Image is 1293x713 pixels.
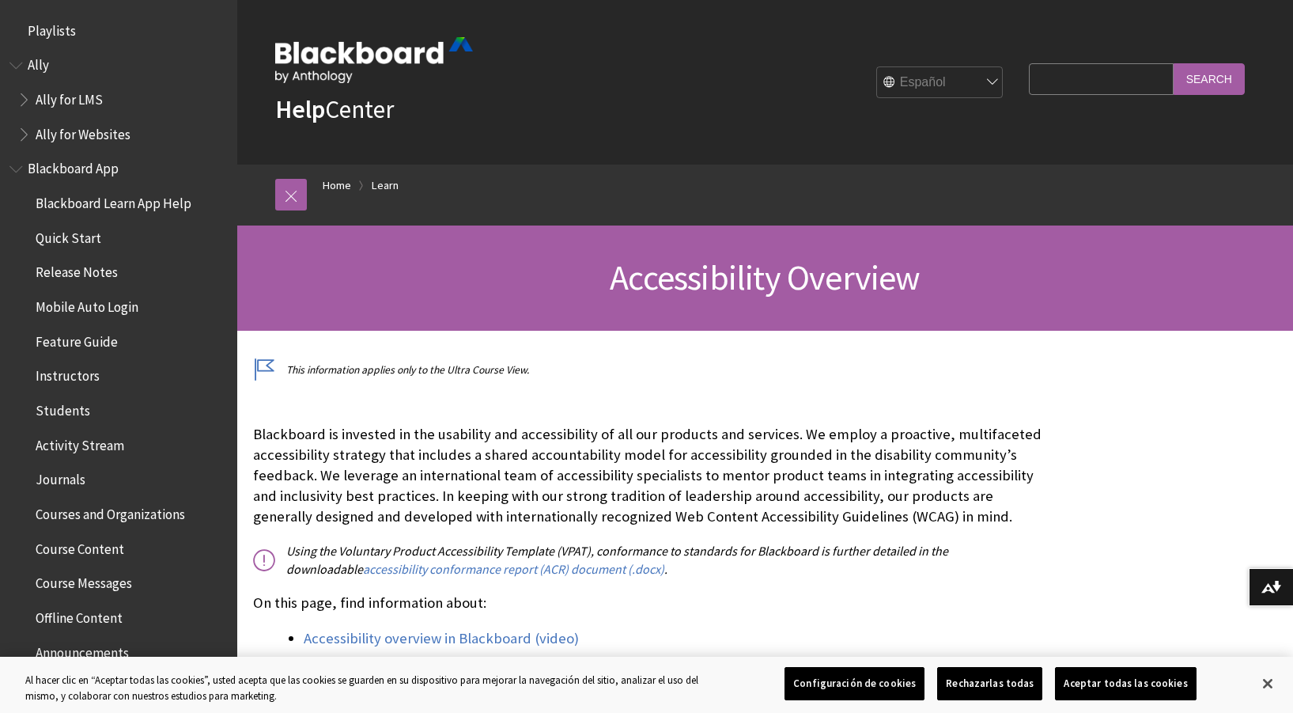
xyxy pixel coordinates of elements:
[36,605,123,626] span: Offline Content
[9,52,228,148] nav: Book outline for Anthology Ally Help
[36,86,103,108] span: Ally for LMS
[372,176,399,195] a: Learn
[1250,666,1285,701] button: Cerrar
[36,639,129,661] span: Announcements
[36,121,130,142] span: Ally for Websites
[784,667,924,700] button: Configuración de cookies
[253,593,1043,613] p: On this page, find information about:
[28,52,49,74] span: Ally
[28,17,76,39] span: Playlists
[1055,667,1196,700] button: Aceptar todas las cookies
[937,667,1042,700] button: Rechazarlas todas
[36,536,124,557] span: Course Content
[28,156,119,177] span: Blackboard App
[253,542,1043,578] p: Using the Voluntary Product Accessibility Template (VPAT), conformance to standards for Blackboar...
[275,37,473,83] img: Blackboard by Anthology
[36,225,101,246] span: Quick Start
[253,362,1043,377] p: This information applies only to the Ultra Course View.
[1174,63,1245,94] input: Search
[253,424,1043,528] p: Blackboard is invested in the usability and accessibility of all our products and services. We em...
[36,397,90,419] span: Students
[36,571,132,592] span: Course Messages
[275,93,394,125] a: HelpCenter
[877,67,1004,99] select: Site Language Selector
[25,673,711,704] div: Al hacer clic en “Aceptar todas las cookies”, usted acepta que las cookies se guarden en su dispo...
[36,190,191,211] span: Blackboard Learn App Help
[275,93,325,125] strong: Help
[36,328,118,350] span: Feature Guide
[610,256,920,299] span: Accessibility Overview
[36,467,85,488] span: Journals
[36,432,124,453] span: Activity Stream
[304,654,520,673] a: Semantic structure and navigation
[36,501,185,522] span: Courses and Organizations
[36,260,118,281] span: Release Notes
[323,176,351,195] a: Home
[363,561,664,578] a: accessibility conformance report (ACR) document (.docx)
[36,363,100,385] span: Instructors
[9,17,228,44] nav: Book outline for Playlists
[304,629,579,648] a: Accessibility overview in Blackboard (video)
[36,294,138,315] span: Mobile Auto Login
